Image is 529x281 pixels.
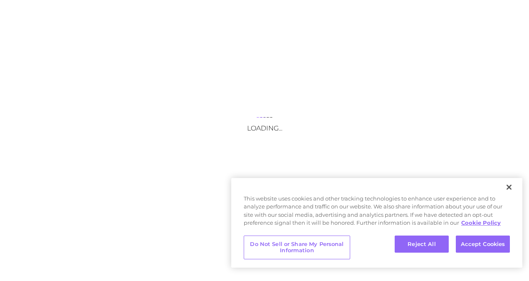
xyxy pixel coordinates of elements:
[456,236,510,253] button: Accept Cookies
[244,236,350,259] button: Do Not Sell or Share My Personal Information, Opens the preference center dialog
[500,178,518,196] button: Close
[461,219,501,226] a: More information about your privacy, opens in a new tab
[181,124,348,132] h3: Loading...
[231,195,522,231] div: This website uses cookies and other tracking technologies to enhance user experience and to analy...
[231,178,522,268] div: Cookie banner
[231,178,522,268] div: Privacy
[395,236,449,253] button: Reject All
